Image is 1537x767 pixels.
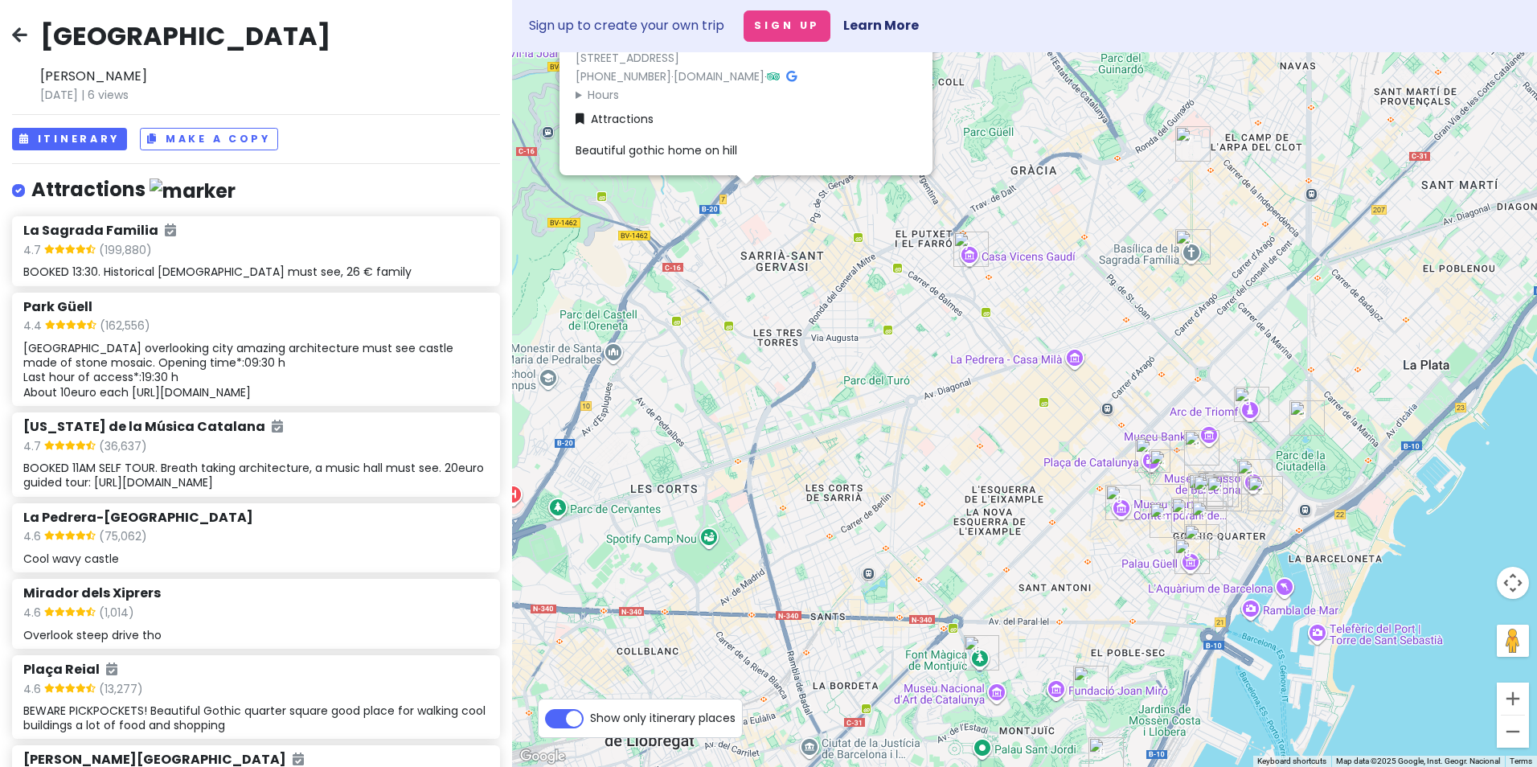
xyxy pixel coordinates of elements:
button: Map camera controls [1497,567,1529,599]
span: (13,277) [99,680,143,701]
div: Casa Batlló [1090,401,1116,427]
h6: La Pedrera-[GEOGRAPHIC_DATA] [23,510,253,527]
div: [GEOGRAPHIC_DATA] overlooking city amazing architecture must see castle made of stone mosaic. Ope... [23,341,489,400]
a: Learn More [843,16,919,35]
span: Map data ©2025 Google, Inst. Geogr. Nacional [1336,757,1500,765]
a: [PHONE_NUMBER] [576,68,671,84]
a: Open this area in Google Maps (opens a new window) [516,746,569,767]
span: 4.4 [23,317,45,338]
div: Recinte Modernista de Sant Pau - Museu [1169,120,1217,168]
span: Show only itinerary places [590,709,736,727]
div: La Casa de l'Ardiaca [1182,467,1230,515]
i: Google Maps [786,71,797,82]
div: La Sagrada Familia [1169,223,1217,271]
span: (199,880) [99,241,152,262]
div: Overlook steep drive tho [23,628,489,642]
span: Beautiful gothic home on hill [576,142,737,158]
div: Bellesguard [733,178,759,203]
div: BEWARE PICKPOCKETS! Beautiful Gothic quarter square good place for walking cool buildings a lot o... [23,703,489,732]
span: (36,637) [99,437,147,458]
div: Museu Frederic Marès [1191,465,1240,513]
span: 4.7 [23,241,44,262]
a: [STREET_ADDRESS] [576,50,679,66]
i: Added to itinerary [293,753,304,765]
div: Santa Anna Church [1143,443,1191,491]
span: 4.6 [23,680,44,701]
div: Carrer peatonal de Ferran [1185,494,1233,543]
i: Added to itinerary [165,224,176,236]
div: Mercado de La Boqueria [1143,496,1191,544]
div: Museu Egipci de Barcelona [1088,377,1114,403]
span: 4.6 [23,527,44,548]
div: BOOKED 13:30. Historical [DEMOGRAPHIC_DATA] must see, 26 € family [23,265,489,279]
i: Tripadvisor [767,71,780,82]
span: | [81,87,84,103]
div: · · [576,8,916,104]
h2: [GEOGRAPHIC_DATA] [40,19,330,53]
div: Telefèric de Montjuïc (Barcelona Cable Car) [1067,659,1115,708]
div: Basílica de Santa Maria del Pi [1165,491,1213,539]
a: [DOMAIN_NAME] [674,68,764,84]
span: [PERSON_NAME] [40,66,330,87]
div: Basilica of Santa Maria del Mar [1241,470,1289,518]
div: Barcelona Museum of Contemporary Art [1099,478,1147,527]
h6: Park Güell [23,299,92,316]
summary: Hours [576,85,916,103]
div: Casa de les Punxes [1081,322,1107,348]
span: (75,062) [99,527,147,548]
div: Plaça Reial [1178,518,1226,566]
i: Added to itinerary [106,662,117,675]
button: Drag Pegman onto the map to open Street View [1497,625,1529,657]
span: [DATE] 6 views [40,86,330,104]
img: marker [150,178,236,203]
div: Palau de la Música Catalana [1178,424,1226,472]
span: (1,014) [99,604,134,625]
button: Zoom out [1497,716,1529,748]
div: Magic Fountain of Montjuïc [957,629,1006,677]
button: Sign Up [744,10,830,42]
span: 4.7 [23,437,44,458]
h6: [US_STATE] de la Música Catalana [23,419,283,436]
div: Casa Vicens Gaudí [947,225,995,273]
button: Make a Copy [140,128,278,151]
div: Picasso Museum [1231,453,1279,501]
button: Zoom in [1497,683,1529,715]
i: Added to itinerary [272,420,283,433]
div: Cascada del Parc de la Ciutadella [1283,394,1331,442]
div: Arco de Triunfo de Barcelona [1228,380,1276,429]
div: BOOKED 11AM SELF TOUR. Breath taking architecture, a music hall must see. 20euro guided tour: [UR... [23,461,489,490]
div: Free Walking Tours Barcelona [1166,610,1191,636]
span: (162,556) [100,317,150,338]
a: Attractions [576,110,654,128]
h6: Mirador dels Xiprers [23,585,161,602]
div: Plaça de Catalunya [1129,431,1177,479]
div: Güell Palace [1168,532,1216,580]
div: Cathedral of Barcelona [1187,469,1235,517]
h6: Plaça Reial [23,662,117,679]
a: Terms (opens in new tab) [1510,757,1532,765]
h4: Attractions [31,177,236,203]
div: Parc de l'Espanya Industrial [865,576,891,602]
div: Barcelona History Museum MUHBA [1200,470,1248,518]
button: Keyboard shortcuts [1257,756,1326,767]
h6: La Sagrada Familia [23,223,176,240]
button: Itinerary [12,128,127,151]
img: Google [516,746,569,767]
span: 4.6 [23,604,44,625]
div: Plaça del Rei [1197,466,1245,514]
div: Park Güell [976,117,1002,142]
div: Cool wavy castle [23,552,489,566]
div: La Pedrera-Casa Milà [1062,357,1088,383]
